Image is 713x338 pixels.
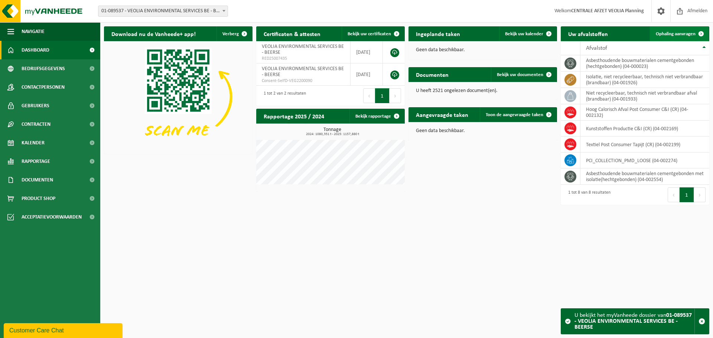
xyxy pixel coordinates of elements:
img: Download de VHEPlus App [104,41,253,152]
span: VEOLIA ENVIRONMENTAL SERVICES BE - BEERSE [262,44,344,55]
td: Kunststoffen Productie C&I (CR) (04-002169) [580,121,709,137]
span: Navigatie [22,22,45,41]
span: Product Shop [22,189,55,208]
td: niet recycleerbaar, technisch niet verbrandbaar afval (brandbaar) (04-001933) [580,88,709,104]
h2: Rapportage 2025 / 2024 [256,109,332,123]
span: Verberg [222,32,239,36]
iframe: chat widget [4,322,124,338]
span: Bekijk uw documenten [497,72,543,77]
a: Bekijk uw certificaten [342,26,404,41]
button: 1 [680,187,694,202]
button: Next [694,187,706,202]
a: Ophaling aanvragen [650,26,709,41]
button: 1 [375,88,390,103]
strong: CENTRALE AFZET VEOLIA Planning [571,8,644,14]
span: 01-089537 - VEOLIA ENVIRONMENTAL SERVICES BE - BEERSE [98,6,228,17]
span: VEOLIA ENVIRONMENTAL SERVICES BE - BEERSE [262,66,344,78]
span: Documenten [22,171,53,189]
td: PCI_COLLECTION_PMD_LOOSE (04-002274) [580,152,709,168]
span: Toon de aangevraagde taken [486,112,543,117]
a: Bekijk uw documenten [491,67,556,82]
h2: Certificaten & attesten [256,26,328,41]
span: Consent-SelfD-VEG2200090 [262,78,345,84]
a: Bekijk uw kalender [499,26,556,41]
span: Ophaling aanvragen [656,32,696,36]
p: Geen data beschikbaar. [416,47,550,53]
h2: Aangevraagde taken [408,107,476,122]
a: Toon de aangevraagde taken [480,107,556,122]
td: [DATE] [351,41,383,63]
strong: 01-089537 - VEOLIA ENVIRONMENTAL SERVICES BE - BEERSE [574,312,692,330]
h2: Documenten [408,67,456,82]
button: Previous [363,88,375,103]
span: Bedrijfsgegevens [22,59,65,78]
span: Rapportage [22,152,50,171]
div: U bekijkt het myVanheede dossier van [574,309,694,334]
span: Bekijk uw certificaten [348,32,391,36]
div: 1 tot 8 van 8 resultaten [564,187,611,203]
p: U heeft 2521 ongelezen document(en). [416,88,550,93]
span: Bekijk uw kalender [505,32,543,36]
td: Hoog Calorisch Afval Post Consumer C&I (CR) (04-002132) [580,104,709,121]
span: Contracten [22,115,51,134]
span: 2024: 1080,351 t - 2025: 1157,880 t [260,132,405,136]
span: Kalender [22,134,45,152]
td: asbesthoudende bouwmaterialen cementgebonden met isolatie(hechtgebonden) (04-002554) [580,168,709,185]
span: RED25007435 [262,56,345,62]
h2: Ingeplande taken [408,26,468,41]
td: Textiel Post Consumer Tapijt (CR) (04-002199) [580,137,709,152]
td: [DATE] [351,63,383,86]
span: 01-089537 - VEOLIA ENVIRONMENTAL SERVICES BE - BEERSE [98,6,228,16]
a: Bekijk rapportage [349,109,404,124]
button: Verberg [216,26,252,41]
span: Gebruikers [22,96,49,115]
h2: Download nu de Vanheede+ app! [104,26,203,41]
span: Contactpersonen [22,78,65,96]
h3: Tonnage [260,127,405,136]
span: Afvalstof [586,45,607,51]
button: Next [390,88,401,103]
span: Dashboard [22,41,49,59]
td: asbesthoudende bouwmaterialen cementgebonden (hechtgebonden) (04-000023) [580,55,709,72]
p: Geen data beschikbaar. [416,128,550,134]
button: Previous [668,187,680,202]
td: isolatie, niet recycleerbaar, technisch niet verbrandbaar (brandbaar) (04-001926) [580,72,709,88]
div: 1 tot 2 van 2 resultaten [260,88,306,104]
h2: Uw afvalstoffen [561,26,615,41]
span: Acceptatievoorwaarden [22,208,82,226]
